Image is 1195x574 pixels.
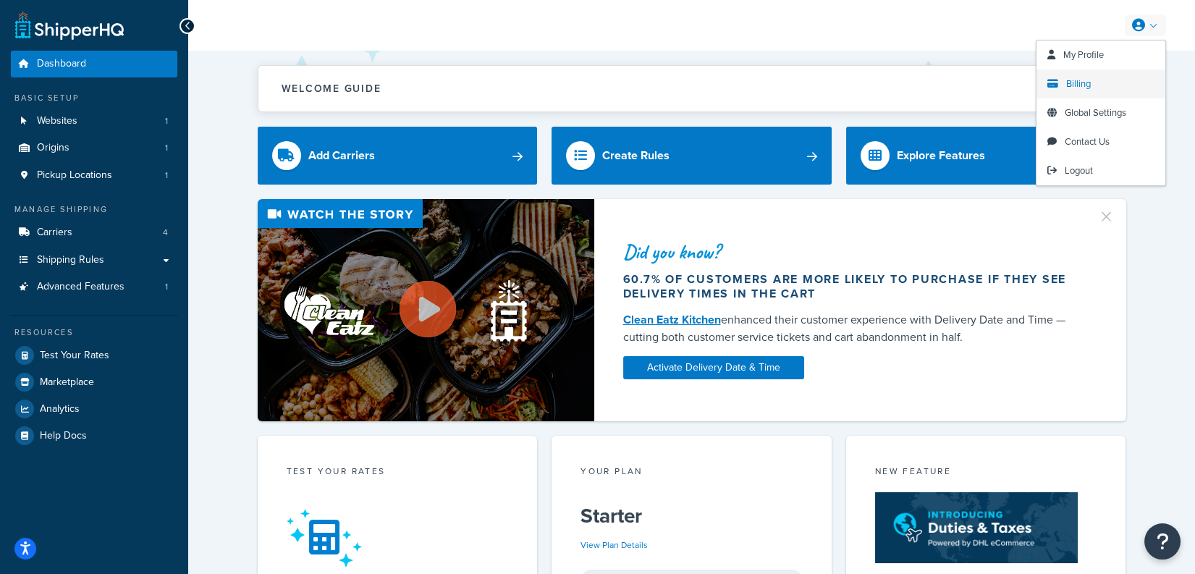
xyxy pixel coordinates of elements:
[1036,69,1165,98] a: Billing
[37,58,86,70] span: Dashboard
[40,403,80,415] span: Analytics
[580,505,803,528] h5: Starter
[40,376,94,389] span: Marketplace
[165,169,168,182] span: 1
[165,142,168,154] span: 1
[11,396,177,422] a: Analytics
[1036,98,1165,127] a: Global Settings
[11,51,177,77] a: Dashboard
[282,83,381,94] h2: Welcome Guide
[165,115,168,127] span: 1
[602,145,670,166] div: Create Rules
[163,227,168,239] span: 4
[308,145,375,166] div: Add Carriers
[11,274,177,300] li: Advanced Features
[1036,127,1165,156] a: Contact Us
[11,108,177,135] li: Websites
[11,92,177,104] div: Basic Setup
[846,127,1126,185] a: Explore Features
[11,274,177,300] a: Advanced Features1
[623,272,1081,301] div: 60.7% of customers are more likely to purchase if they see delivery times in the cart
[11,219,177,246] a: Carriers4
[11,219,177,246] li: Carriers
[11,108,177,135] a: Websites1
[11,135,177,161] a: Origins1
[165,281,168,293] span: 1
[11,162,177,189] li: Pickup Locations
[258,199,594,421] img: Video thumbnail
[1065,164,1093,177] span: Logout
[1065,135,1110,148] span: Contact Us
[1066,77,1091,90] span: Billing
[287,465,509,481] div: Test your rates
[11,203,177,216] div: Manage Shipping
[11,162,177,189] a: Pickup Locations1
[11,135,177,161] li: Origins
[552,127,832,185] a: Create Rules
[580,465,803,481] div: Your Plan
[1036,156,1165,185] a: Logout
[40,350,109,362] span: Test Your Rates
[37,115,77,127] span: Websites
[11,342,177,368] a: Test Your Rates
[623,311,721,328] a: Clean Eatz Kitchen
[1036,41,1165,69] a: My Profile
[1144,523,1181,560] button: Open Resource Center
[40,430,87,442] span: Help Docs
[11,326,177,339] div: Resources
[897,145,985,166] div: Explore Features
[11,247,177,274] a: Shipping Rules
[623,242,1081,262] div: Did you know?
[623,356,804,379] a: Activate Delivery Date & Time
[1065,106,1126,119] span: Global Settings
[580,539,648,552] a: View Plan Details
[37,169,112,182] span: Pickup Locations
[37,254,104,266] span: Shipping Rules
[37,142,69,154] span: Origins
[11,369,177,395] a: Marketplace
[37,281,124,293] span: Advanced Features
[37,227,72,239] span: Carriers
[258,66,1126,111] button: Welcome Guide
[11,423,177,449] a: Help Docs
[875,465,1097,481] div: New Feature
[623,311,1081,346] div: enhanced their customer experience with Delivery Date and Time — cutting both customer service ti...
[1063,48,1104,62] span: My Profile
[258,127,538,185] a: Add Carriers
